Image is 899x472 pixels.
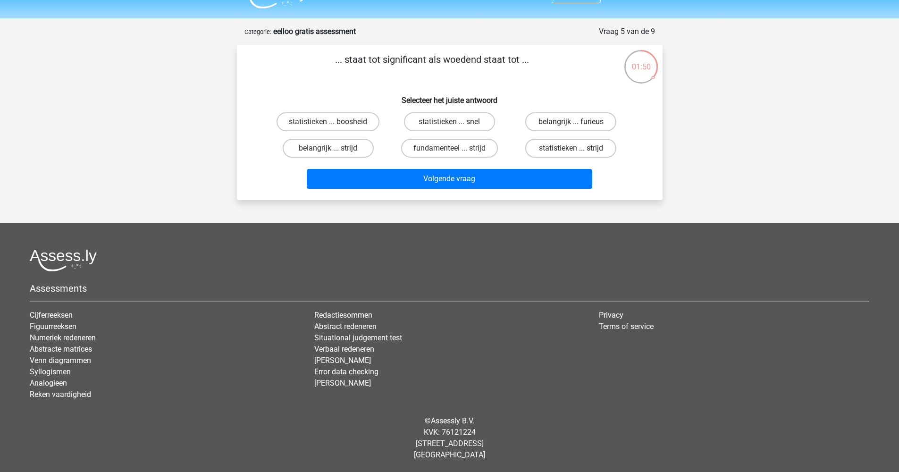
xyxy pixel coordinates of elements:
[30,367,71,376] a: Syllogismen
[30,322,76,331] a: Figuurreeksen
[314,356,371,365] a: [PERSON_NAME]
[314,333,402,342] a: Situational judgement test
[314,322,377,331] a: Abstract redeneren
[525,139,616,158] label: statistieken ... strijd
[252,88,647,105] h6: Selecteer het juiste antwoord
[30,333,96,342] a: Numeriek redeneren
[277,112,379,131] label: statistieken ... boosheid
[404,112,495,131] label: statistieken ... snel
[30,311,73,320] a: Cijferreeksen
[401,139,498,158] label: fundamenteel ... strijd
[599,26,655,37] div: Vraag 5 van de 9
[599,311,623,320] a: Privacy
[244,28,271,35] small: Categorie:
[314,345,374,354] a: Verbaal redeneren
[525,112,616,131] label: belangrijk ... furieus
[599,322,654,331] a: Terms of service
[30,390,91,399] a: Reken vaardigheid
[431,416,474,425] a: Assessly B.V.
[252,52,612,81] p: ... staat tot significant als woedend staat tot ...
[314,311,372,320] a: Redactiesommen
[30,379,67,388] a: Analogieen
[30,249,97,271] img: Assessly logo
[273,27,356,36] strong: eelloo gratis assessment
[23,408,876,468] div: © KVK: 76121224 [STREET_ADDRESS] [GEOGRAPHIC_DATA]
[30,345,92,354] a: Abstracte matrices
[623,49,659,73] div: 01:50
[307,169,592,189] button: Volgende vraag
[30,283,869,294] h5: Assessments
[314,379,371,388] a: [PERSON_NAME]
[314,367,378,376] a: Error data checking
[283,139,374,158] label: belangrijk ... strijd
[30,356,91,365] a: Venn diagrammen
